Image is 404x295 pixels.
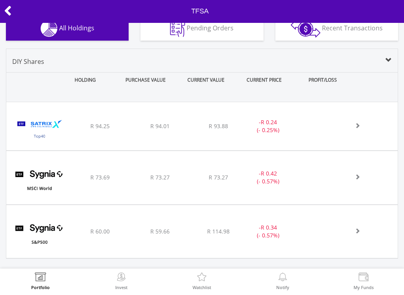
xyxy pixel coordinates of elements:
span: R 114.98 [207,228,230,235]
a: Invest [115,273,127,289]
div: PURCHASE VALUE [116,73,175,87]
img: pending_instructions-wht.png [170,20,185,37]
button: Pending Orders [140,17,263,41]
span: R 73.27 [209,174,228,181]
span: DIY Shares [12,57,44,66]
span: R 94.01 [150,122,170,130]
span: Recent Transactions [322,24,383,32]
span: R 0.34 [261,224,277,231]
label: Notify [276,285,289,289]
div: - (- 0.25%) [241,118,294,134]
span: R 60.00 [90,228,110,235]
img: Watchlist [196,273,208,284]
label: Watchlist [193,285,211,289]
span: R 73.69 [90,174,110,181]
img: Invest Now [115,273,127,284]
span: R 94.25 [90,122,110,130]
span: R 93.88 [209,122,228,130]
img: View Portfolio [34,273,47,284]
span: R 73.27 [150,174,170,181]
img: TFSA.STX40.png [10,112,69,148]
a: My Funds [353,273,374,289]
span: Pending Orders [187,24,234,32]
a: Watchlist [193,273,211,289]
label: Portfolio [31,285,50,289]
span: R 0.24 [261,118,277,126]
img: holdings-wht.png [41,20,58,37]
div: HOLDING [52,73,115,87]
div: - (- 0.57%) [241,224,294,239]
a: Notify [276,273,289,289]
button: All Holdings [6,17,129,41]
img: View Funds [357,273,370,284]
div: PROFIT/LOSS [293,73,352,87]
img: TFSA.SYGWD.png [10,161,69,202]
button: Recent Transactions [275,17,398,41]
div: CURRENT VALUE [177,73,236,87]
a: Portfolio [31,273,50,289]
span: R 0.42 [261,170,277,177]
span: R 59.66 [150,228,170,235]
div: - (- 0.57%) [241,170,294,185]
label: Invest [115,285,127,289]
img: View Notifications [277,273,289,284]
img: TFSA.SYG500.png [10,215,69,256]
span: All Holdings [59,24,94,32]
div: CURRENT PRICE [237,73,292,87]
img: transactions-zar-wht.png [291,20,320,37]
label: My Funds [353,285,374,289]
